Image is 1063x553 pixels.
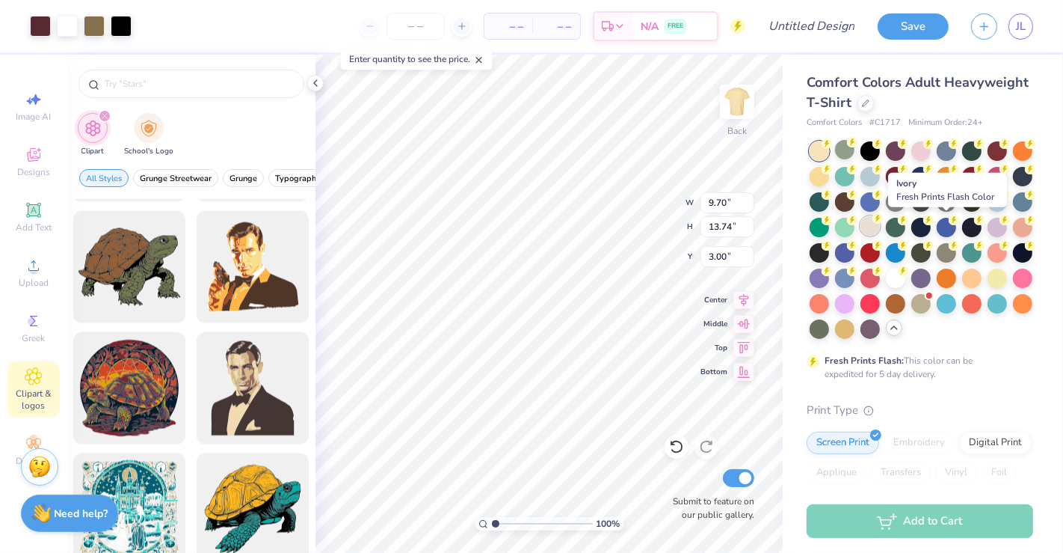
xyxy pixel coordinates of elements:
[888,173,1007,207] div: Ivory
[807,117,862,129] span: Comfort Colors
[493,19,523,34] span: – –
[807,432,879,454] div: Screen Print
[807,402,1033,419] div: Print Type
[727,124,747,138] div: Back
[665,495,754,522] label: Submit to feature on our public gallery.
[16,221,52,233] span: Add Text
[825,355,904,367] strong: Fresh Prints Flash:
[825,354,1008,381] div: This color can be expedited for 5 day delivery.
[668,21,683,31] span: FREE
[124,146,173,157] span: School's Logo
[81,146,105,157] span: Clipart
[223,169,264,187] button: filter button
[7,388,60,412] span: Clipart & logos
[935,462,977,484] div: Vinyl
[700,319,727,329] span: Middle
[16,111,52,123] span: Image AI
[869,117,901,129] span: # C1717
[908,117,983,129] span: Minimum Order: 24 +
[78,113,108,157] div: filter for Clipart
[807,462,866,484] div: Applique
[16,455,52,467] span: Decorate
[140,173,212,184] span: Grunge Streetwear
[896,191,994,203] span: Fresh Prints Flash Color
[19,277,49,289] span: Upload
[884,432,955,454] div: Embroidery
[722,87,752,117] img: Back
[275,173,321,184] span: Typography
[55,507,108,521] strong: Need help?
[229,173,257,184] span: Grunge
[79,169,129,187] button: filter button
[959,432,1032,454] div: Digital Print
[17,166,50,178] span: Designs
[1008,13,1033,40] a: JL
[78,113,108,157] button: filter button
[133,169,218,187] button: filter button
[541,19,571,34] span: – –
[124,113,173,157] div: filter for School's Logo
[878,13,949,40] button: Save
[700,295,727,305] span: Center
[86,173,122,184] span: All Styles
[700,343,727,353] span: Top
[807,73,1029,111] span: Comfort Colors Adult Heavyweight T-Shirt
[700,367,727,377] span: Bottom
[1016,18,1026,35] span: JL
[124,113,173,157] button: filter button
[103,76,295,91] input: Try "Stars"
[268,169,327,187] button: filter button
[757,11,866,41] input: Untitled Design
[871,462,931,484] div: Transfers
[982,462,1017,484] div: Foil
[597,517,620,531] span: 100 %
[141,120,157,137] img: School's Logo Image
[84,120,102,137] img: Clipart Image
[641,19,659,34] span: N/A
[386,13,445,40] input: – –
[22,332,46,344] span: Greek
[341,49,493,70] div: Enter quantity to see the price.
